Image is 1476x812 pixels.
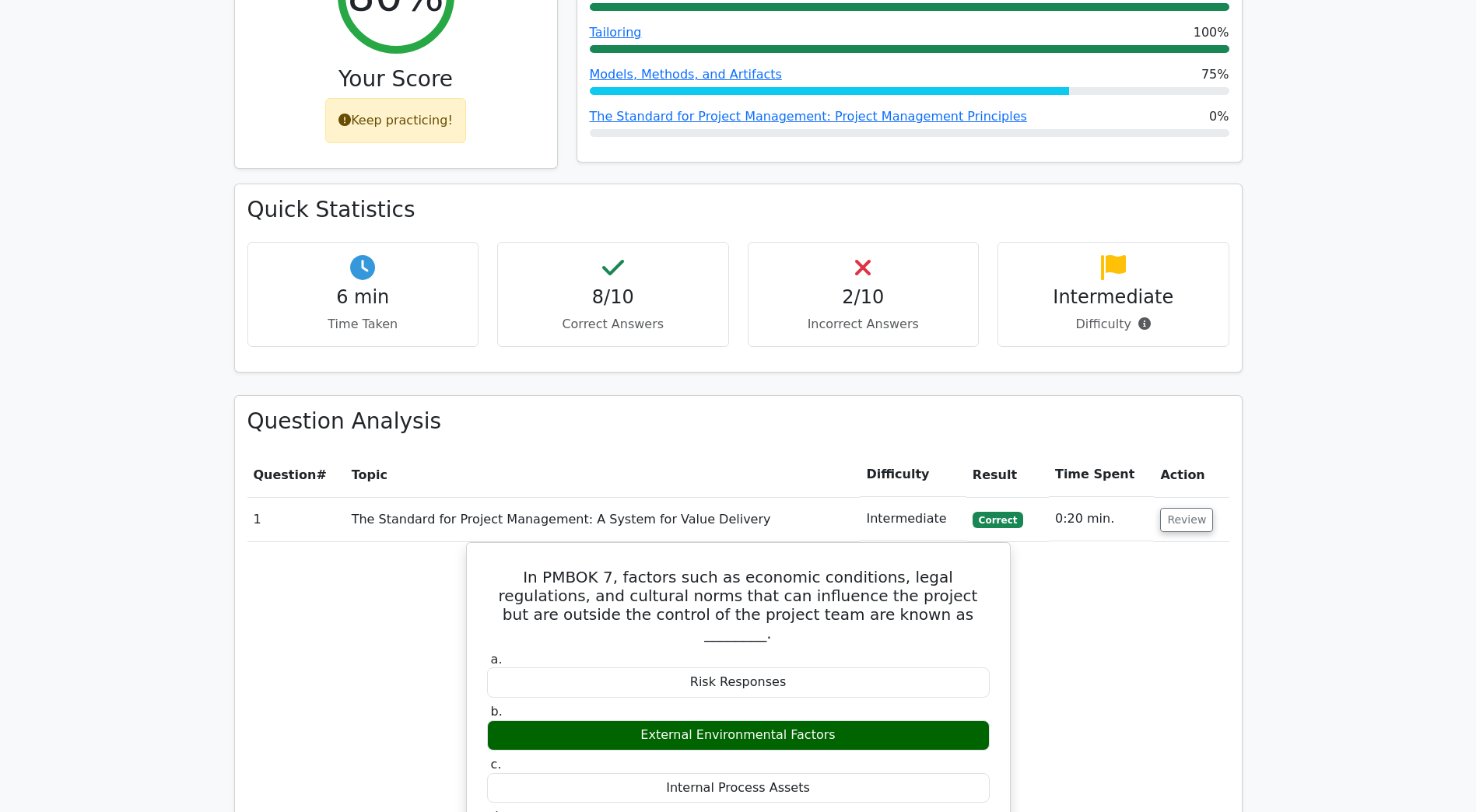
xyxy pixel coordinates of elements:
[261,315,466,334] p: Time Taken
[590,67,782,82] a: Models, Methods, and Artifacts
[487,773,990,803] div: Internal Process Assets
[1209,107,1229,126] span: 0%
[1011,286,1216,309] h4: Intermediate
[491,757,502,772] span: c.
[973,512,1023,527] span: Correct
[247,66,545,93] h3: Your Score
[510,286,716,309] h4: 8/10
[486,568,991,642] h5: In PMBOK 7, factors such as economic conditions, legal regulations, and cultural norms that can i...
[247,197,1229,223] h3: Quick Statistics
[1154,453,1229,497] th: Action
[510,315,716,334] p: Correct Answers
[247,408,1229,435] h3: Question Analysis
[254,467,317,482] span: Question
[491,704,503,719] span: b.
[761,315,966,334] p: Incorrect Answers
[590,109,1027,124] a: The Standard for Project Management: Project Management Principles
[761,286,966,309] h4: 2/10
[860,497,966,541] td: Intermediate
[1201,65,1229,84] span: 75%
[247,497,345,541] td: 1
[325,98,466,143] div: Keep practicing!
[1160,508,1213,532] button: Review
[1011,315,1216,334] p: Difficulty
[345,497,861,541] td: The Standard for Project Management: A System for Value Delivery
[1049,497,1154,541] td: 0:20 min.
[491,652,503,667] span: a.
[247,453,345,497] th: #
[345,453,861,497] th: Topic
[1049,453,1154,497] th: Time Spent
[261,286,466,309] h4: 6 min
[487,667,990,698] div: Risk Responses
[1194,23,1229,42] span: 100%
[860,453,966,497] th: Difficulty
[966,453,1049,497] th: Result
[590,25,642,40] a: Tailoring
[487,720,990,751] div: External Environmental Factors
